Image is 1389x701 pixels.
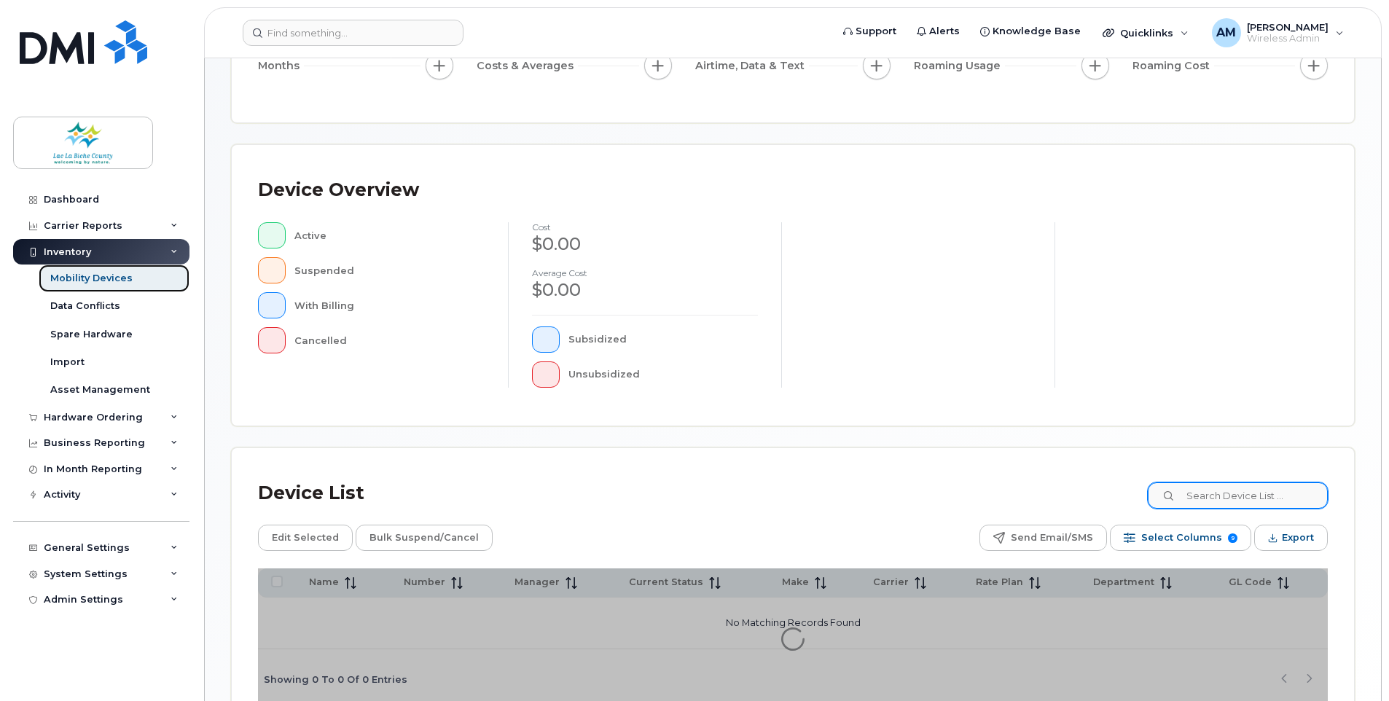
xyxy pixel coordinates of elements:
button: Select Columns 9 [1110,525,1251,551]
span: Roaming Cost [1132,58,1214,74]
span: Airtime, Data & Text [695,58,809,74]
span: [PERSON_NAME] [1247,21,1329,33]
a: Knowledge Base [970,17,1091,46]
span: Knowledge Base [993,24,1081,39]
span: Send Email/SMS [1011,527,1093,549]
span: Roaming Usage [914,58,1005,74]
div: Subsidized [568,326,759,353]
span: Alerts [929,24,960,39]
span: Months [258,58,304,74]
div: Device List [258,474,364,512]
div: Device Overview [258,171,419,209]
span: Quicklinks [1120,27,1173,39]
h4: Average cost [532,268,758,278]
div: Suspended [294,257,485,283]
button: Edit Selected [258,525,353,551]
span: Wireless Admin [1247,33,1329,44]
span: Select Columns [1141,527,1222,549]
input: Search Device List ... [1148,482,1328,509]
span: 9 [1228,533,1237,543]
span: Costs & Averages [477,58,578,74]
div: Cancelled [294,327,485,353]
div: Active [294,222,485,248]
span: Bulk Suspend/Cancel [369,527,479,549]
span: Edit Selected [272,527,339,549]
button: Export [1254,525,1328,551]
div: Unsubsidized [568,361,759,388]
h4: cost [532,222,758,232]
button: Send Email/SMS [979,525,1107,551]
div: $0.00 [532,232,758,256]
div: $0.00 [532,278,758,302]
a: Alerts [907,17,970,46]
span: Support [856,24,896,39]
span: Export [1282,527,1314,549]
button: Bulk Suspend/Cancel [356,525,493,551]
span: AM [1216,24,1236,42]
input: Find something... [243,20,463,46]
a: Support [833,17,907,46]
div: With Billing [294,292,485,318]
div: Quicklinks [1092,18,1199,47]
div: Adrian Manalese [1202,18,1354,47]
